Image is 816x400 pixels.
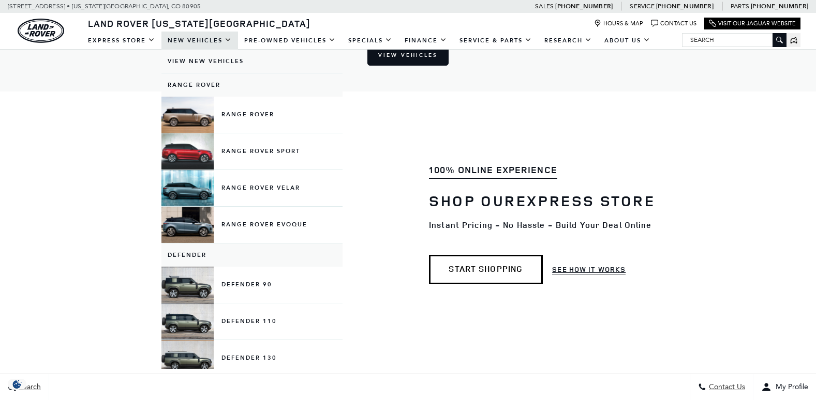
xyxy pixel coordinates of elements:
a: Defender 110 [161,303,343,340]
a: [PHONE_NUMBER] [555,2,613,10]
a: Defender 90 [161,267,343,303]
a: New Vehicles [161,32,238,50]
a: Specials [342,32,398,50]
span: Sales [535,3,554,10]
a: [STREET_ADDRESS] • [US_STATE][GEOGRAPHIC_DATA], CO 80905 [8,3,201,10]
img: Opt-Out Icon [5,379,29,390]
div: 100% ONLINE EXPERIENCE [429,164,557,179]
a: About Us [598,32,657,50]
div: Instant Pricing - No Hassle - Build Your Deal Online [429,216,760,234]
a: Service & Parts [453,32,538,50]
span: Land Rover [US_STATE][GEOGRAPHIC_DATA] [88,17,310,29]
a: View New Vehicles [161,50,343,73]
a: Land Rover [US_STATE][GEOGRAPHIC_DATA] [82,17,317,29]
a: Range Rover [161,97,343,133]
a: Range Rover Velar [161,170,343,206]
a: EXPRESS STORE [82,32,161,50]
a: Start Shopping [429,255,543,284]
div: Shop Our Express Store [429,188,760,214]
a: Pre-Owned Vehicles [238,32,342,50]
nav: Main Navigation [82,32,657,50]
span: Parts [731,3,749,10]
span: My Profile [772,383,808,392]
a: Hours & Map [594,20,643,27]
section: Click to Open Cookie Consent Modal [5,379,29,390]
a: Defender [161,243,343,267]
a: Research [538,32,598,50]
a: Defender 130 [161,340,343,376]
a: Range Rover Evoque [161,207,343,243]
button: Open user profile menu [753,374,816,400]
a: Range Rover [161,73,343,97]
a: land-rover [18,19,64,43]
a: Finance [398,32,453,50]
img: Land Rover [18,19,64,43]
input: Search [683,34,786,46]
a: Range Rover Sport [161,133,343,170]
a: [PHONE_NUMBER] [656,2,714,10]
span: Service [630,3,654,10]
span: Contact Us [706,383,745,392]
a: [PHONE_NUMBER] [751,2,808,10]
a: View Vehicles [367,45,449,66]
a: See How it Works [552,265,626,274]
a: Contact Us [651,20,696,27]
a: Visit Our Jaguar Website [709,20,796,27]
